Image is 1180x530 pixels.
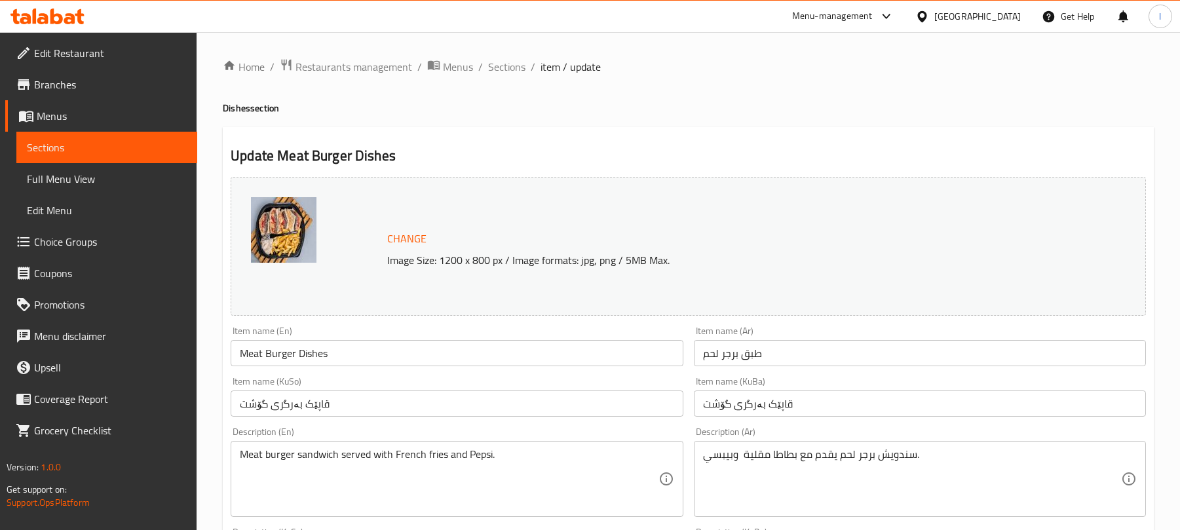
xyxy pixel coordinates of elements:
img: Meeting_restaurant%D8%B7%D8%A8%D9%82_%D8%A8%D8%B1%D8%BA638905335412950089.jpg [251,197,316,263]
a: Sections [16,132,197,163]
li: / [478,59,483,75]
span: item / update [541,59,601,75]
a: Edit Restaurant [5,37,197,69]
a: Home [223,59,265,75]
input: Enter name KuSo [231,390,683,417]
p: Image Size: 1200 x 800 px / Image formats: jpg, png / 5MB Max. [382,252,1038,268]
a: Promotions [5,289,197,320]
h4: Dishes section [223,102,1154,115]
span: Version: [7,459,39,476]
span: Edit Restaurant [34,45,187,61]
a: Grocery Checklist [5,415,197,446]
a: Menu disclaimer [5,320,197,352]
span: Restaurants management [295,59,412,75]
li: / [270,59,275,75]
span: Menus [443,59,473,75]
a: Menus [427,58,473,75]
a: Menus [5,100,197,132]
h2: Update Meat Burger Dishes [231,146,1146,166]
span: Menu disclaimer [34,328,187,344]
span: Edit Menu [27,202,187,218]
a: Branches [5,69,197,100]
a: Choice Groups [5,226,197,257]
span: Full Menu View [27,171,187,187]
textarea: Meat burger sandwich served with French fries and Pepsi. [240,448,658,510]
span: Grocery Checklist [34,423,187,438]
nav: breadcrumb [223,58,1154,75]
a: Sections [488,59,525,75]
input: Enter name KuBa [694,390,1146,417]
button: Change [382,225,432,252]
li: / [417,59,422,75]
span: Menus [37,108,187,124]
span: Branches [34,77,187,92]
div: [GEOGRAPHIC_DATA] [934,9,1021,24]
a: Full Menu View [16,163,197,195]
input: Enter name Ar [694,340,1146,366]
span: Sections [27,140,187,155]
span: l [1159,9,1161,24]
a: Upsell [5,352,197,383]
a: Restaurants management [280,58,412,75]
a: Coverage Report [5,383,197,415]
span: Upsell [34,360,187,375]
li: / [531,59,535,75]
a: Coupons [5,257,197,289]
span: Change [387,229,427,248]
span: Promotions [34,297,187,312]
input: Enter name En [231,340,683,366]
a: Edit Menu [16,195,197,226]
div: Menu-management [792,9,873,24]
span: Choice Groups [34,234,187,250]
span: Coverage Report [34,391,187,407]
span: Get support on: [7,481,67,498]
textarea: سندويش برجر لحم يقدم مع بطاطا مقلية وبيبسي. [703,448,1121,510]
span: Coupons [34,265,187,281]
span: 1.0.0 [41,459,61,476]
a: Support.OpsPlatform [7,494,90,511]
